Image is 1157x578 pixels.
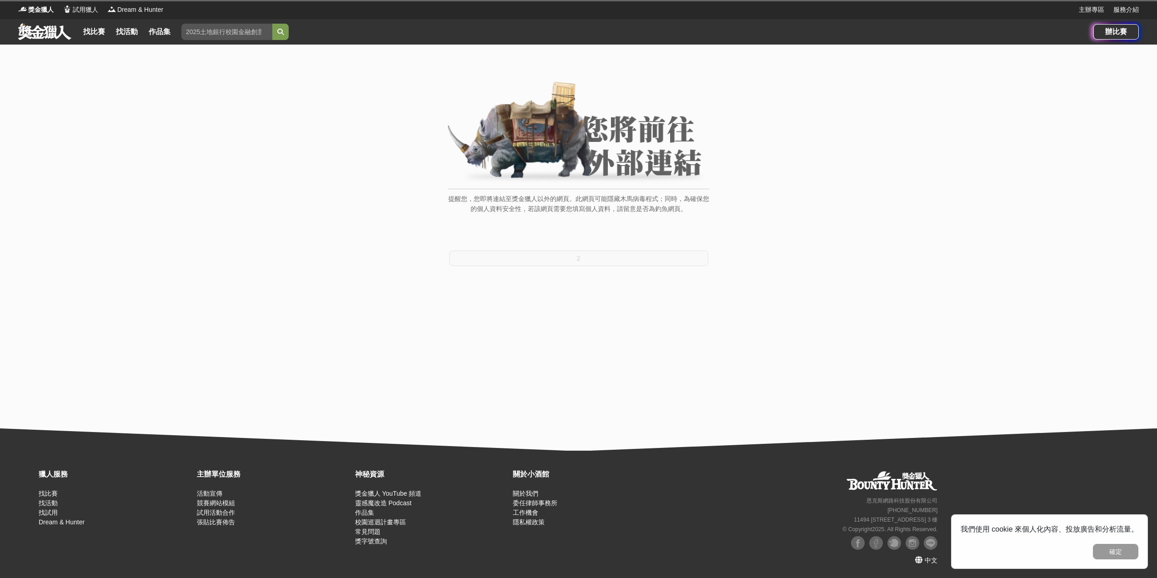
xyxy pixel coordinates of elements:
[39,509,58,516] a: 找試用
[851,536,865,550] img: Facebook
[1093,24,1139,40] a: 辦比賽
[117,5,163,15] span: Dream & Hunter
[887,536,901,550] img: Plurk
[145,25,174,38] a: 作品集
[197,509,235,516] a: 試用活動合作
[449,251,708,266] button: 2
[355,509,374,516] a: 作品集
[1113,5,1139,15] a: 服務介紹
[107,5,116,14] img: Logo
[39,499,58,507] a: 找活動
[355,538,387,545] a: 獎字號查詢
[18,5,27,14] img: Logo
[866,498,937,504] small: 恩克斯網路科技股份有限公司
[355,469,509,480] div: 神秘資源
[39,490,58,497] a: 找比賽
[63,5,72,14] img: Logo
[39,469,192,480] div: 獵人服務
[887,507,937,513] small: [PHONE_NUMBER]
[961,525,1138,533] span: 我們使用 cookie 來個人化內容、投放廣告和分析流量。
[448,194,709,223] p: 提醒您，您即將連結至獎金獵人以外的網頁。此網頁可能隱藏木馬病毒程式；同時，為確保您的個人資料安全性，若該網頁需要您填寫個人資料，請留意是否為釣魚網頁。
[513,518,545,526] a: 隱私權政策
[181,24,272,40] input: 2025土地銀行校園金融創意挑戰賽：從你出發 開啟智慧金融新頁
[80,25,109,38] a: 找比賽
[924,536,937,550] img: LINE
[112,25,141,38] a: 找活動
[63,5,98,15] a: Logo試用獵人
[355,518,406,526] a: 校園巡迴計畫專區
[73,5,98,15] span: 試用獵人
[197,518,235,526] a: 張貼比賽佈告
[513,509,538,516] a: 工作機會
[513,499,557,507] a: 委任律師事務所
[842,526,937,533] small: © Copyright 2025 . All Rights Reserved.
[107,5,163,15] a: LogoDream & Hunter
[355,490,422,497] a: 獎金獵人 YouTube 頻道
[1079,5,1104,15] a: 主辦專區
[925,557,937,564] span: 中文
[1093,544,1138,559] button: 確定
[28,5,54,15] span: 獎金獵人
[197,469,351,480] div: 主辦單位服務
[355,528,381,535] a: 常見問題
[906,536,919,550] img: Instagram
[197,490,222,497] a: 活動宣傳
[448,81,709,184] img: External Link Banner
[869,536,883,550] img: Facebook
[18,5,54,15] a: Logo獎金獵人
[197,499,235,507] a: 競賽網站模組
[513,469,666,480] div: 關於小酒館
[854,517,937,523] small: 11494 [STREET_ADDRESS] 3 樓
[39,518,85,526] a: Dream & Hunter
[355,499,411,507] a: 靈感魔改造 Podcast
[513,490,538,497] a: 關於我們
